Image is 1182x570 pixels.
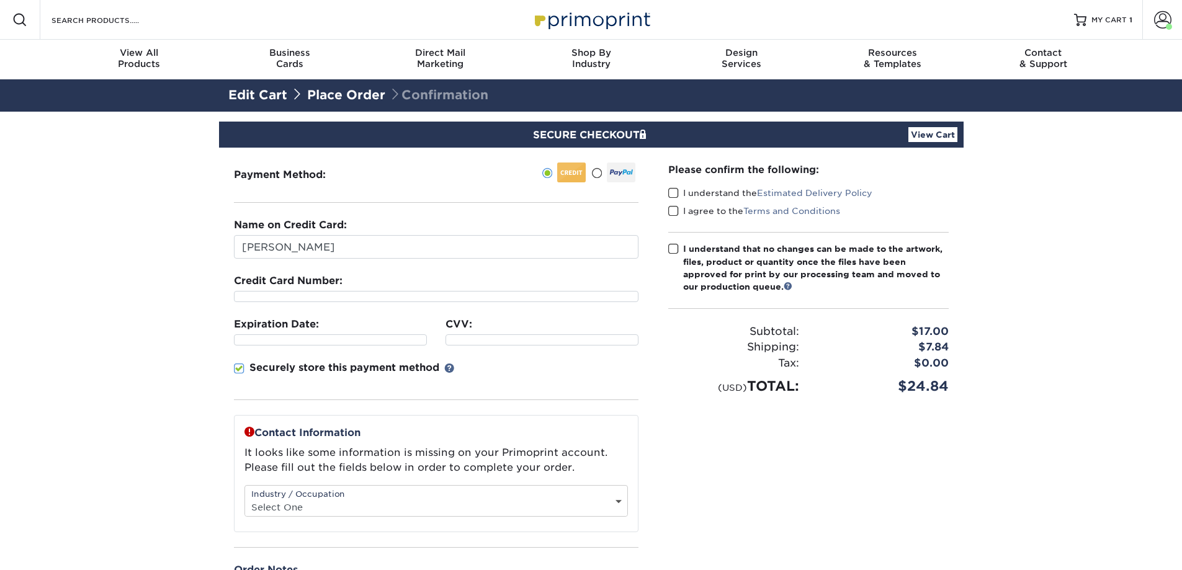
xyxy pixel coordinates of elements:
a: Edit Cart [228,87,287,102]
span: Confirmation [389,87,488,102]
span: 1 [1129,16,1132,24]
div: $24.84 [808,376,958,396]
label: Name on Credit Card: [234,218,347,233]
div: Services [666,47,817,69]
span: Contact [968,47,1119,58]
div: Products [64,47,215,69]
h3: Payment Method: [234,169,356,180]
span: Business [214,47,365,58]
a: View AllProducts [64,40,215,79]
a: DesignServices [666,40,817,79]
div: Shipping: [659,339,808,355]
label: CVV: [445,317,472,332]
span: Direct Mail [365,47,516,58]
a: Terms and Conditions [743,206,840,216]
div: Marketing [365,47,516,69]
span: Resources [817,47,968,58]
div: $7.84 [808,339,958,355]
p: Contact Information [244,425,628,440]
input: First & Last Name [234,235,638,259]
img: Primoprint [529,6,653,33]
a: Resources& Templates [817,40,968,79]
small: (USD) [718,382,747,393]
div: Tax: [659,355,808,372]
div: TOTAL: [659,376,808,396]
div: $0.00 [808,355,958,372]
p: Securely store this payment method [249,360,439,375]
div: & Support [968,47,1119,69]
input: SEARCH PRODUCTS..... [50,12,171,27]
div: & Templates [817,47,968,69]
label: I understand the [668,187,872,199]
div: Subtotal: [659,324,808,340]
a: Estimated Delivery Policy [757,188,872,198]
div: Cards [214,47,365,69]
a: Contact& Support [968,40,1119,79]
a: View Cart [908,127,957,142]
a: Direct MailMarketing [365,40,516,79]
a: BusinessCards [214,40,365,79]
span: View All [64,47,215,58]
div: Industry [516,47,666,69]
div: Please confirm the following: [668,163,949,177]
span: Shop By [516,47,666,58]
label: Expiration Date: [234,317,319,332]
label: I agree to the [668,205,840,217]
div: I understand that no changes can be made to the artwork, files, product or quantity once the file... [683,243,949,293]
span: Design [666,47,817,58]
p: It looks like some information is missing on your Primoprint account. Please fill out the fields ... [244,445,628,475]
div: $17.00 [808,324,958,340]
span: MY CART [1091,15,1127,25]
span: SECURE CHECKOUT [533,129,650,141]
a: Place Order [307,87,385,102]
label: Credit Card Number: [234,274,343,288]
a: Shop ByIndustry [516,40,666,79]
